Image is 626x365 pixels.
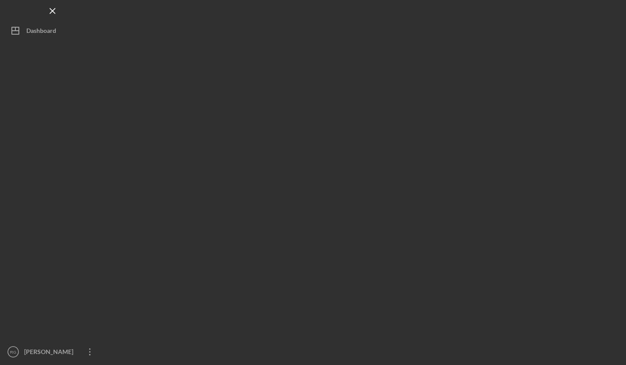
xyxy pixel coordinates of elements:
[22,343,79,363] div: [PERSON_NAME]
[4,343,101,361] button: RG[PERSON_NAME]
[4,22,101,39] button: Dashboard
[26,22,56,42] div: Dashboard
[10,350,16,354] text: RG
